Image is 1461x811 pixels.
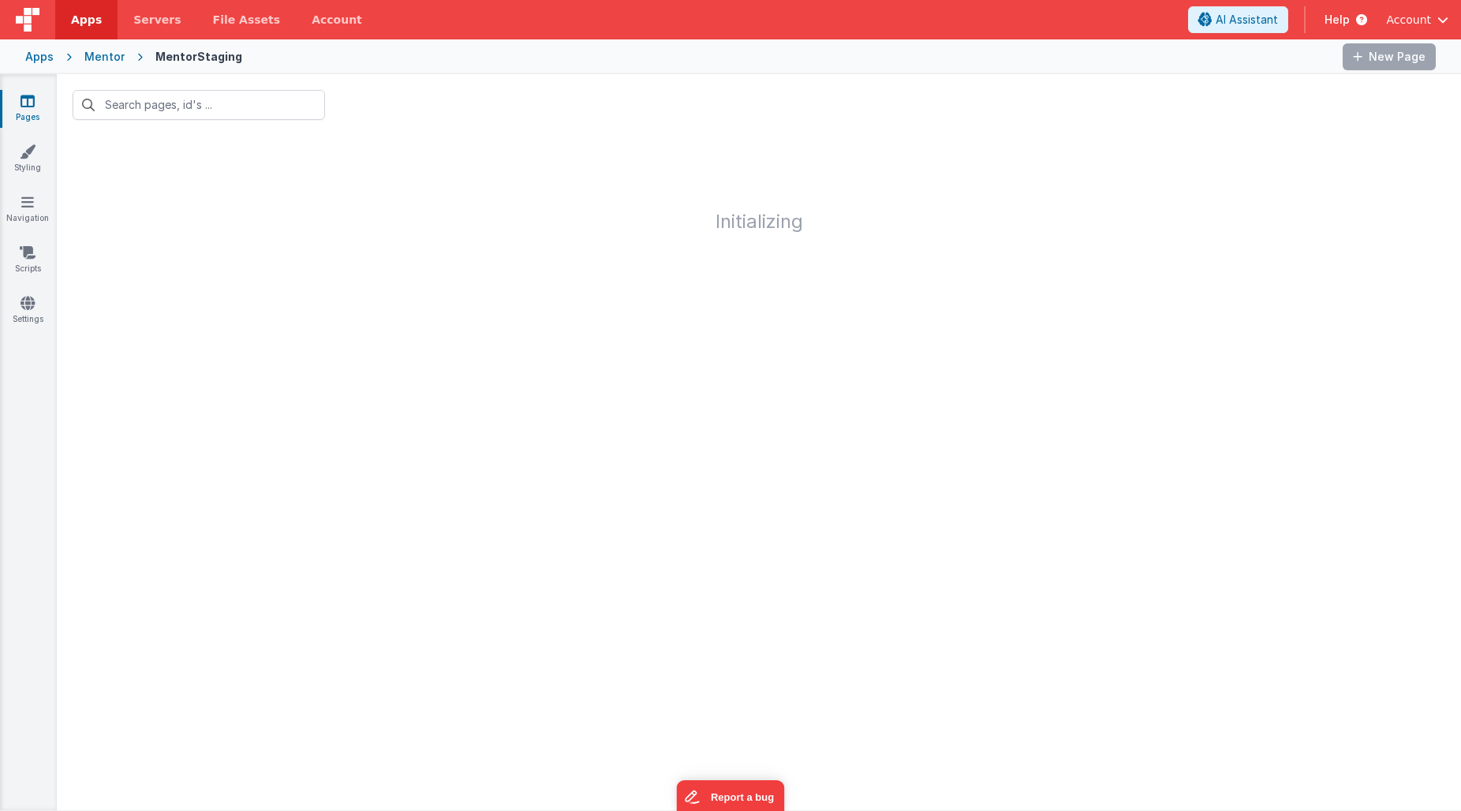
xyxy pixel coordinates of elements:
span: AI Assistant [1216,12,1278,28]
input: Search pages, id's ... [73,90,325,120]
span: File Assets [213,12,281,28]
button: AI Assistant [1188,6,1288,33]
span: Apps [71,12,102,28]
button: Account [1386,12,1448,28]
span: Servers [133,12,181,28]
span: Account [1386,12,1431,28]
div: MentorStaging [155,49,242,65]
div: Apps [25,49,54,65]
h1: Initializing [57,136,1461,232]
button: New Page [1343,43,1436,70]
span: Help [1325,12,1350,28]
div: Mentor [84,49,125,65]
